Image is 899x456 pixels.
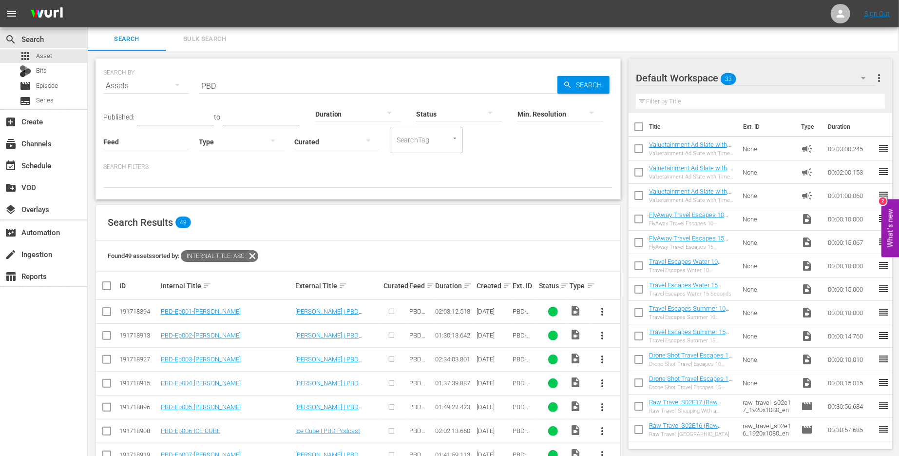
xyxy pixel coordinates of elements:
[119,282,158,290] div: ID
[864,10,890,18] a: Sign Out
[737,113,795,140] th: Ext. ID
[435,379,474,387] div: 01:37:39.887
[5,271,17,282] span: Reports
[649,220,735,227] div: FlyAway Travel Escapes 10 Seconds
[822,113,880,140] th: Duration
[591,324,614,347] button: more_vert
[824,371,878,395] td: 00:00:15.015
[649,337,735,344] div: Travel Escapes Summer 15 Seconds
[878,236,889,248] span: reorder
[108,217,173,228] span: Search Results
[435,308,474,315] div: 02:03:12.518
[19,50,31,62] span: Asset
[878,377,889,388] span: reorder
[739,254,798,278] td: None
[824,137,878,160] td: 00:03:00.245
[649,314,735,320] div: Travel Escapes Summer 10 Seconds
[649,305,729,319] a: Travel Escapes Summer 10 Seconds
[596,330,608,341] span: more_vert
[649,197,735,203] div: Valuetainment Ad Slate with Timer 1 Minute
[5,160,17,172] span: Schedule
[801,190,813,201] span: Ad
[383,282,406,290] div: Curated
[295,379,363,394] a: [PERSON_NAME] | PBD Podcast
[477,308,510,315] div: [DATE]
[409,308,432,322] span: PBD Podcast
[649,384,735,391] div: Drone Shot Travel Escapes 15 Seconds
[649,361,735,367] div: Drone Shot Travel Escapes 10 Seconds
[175,217,191,228] span: 49
[739,324,798,348] td: None
[649,431,735,437] div: Raw Travel: [GEOGRAPHIC_DATA]
[477,403,510,411] div: [DATE]
[649,267,735,274] div: Travel Escapes Water 10 Seconds_1
[5,204,17,216] span: Overlays
[739,395,798,418] td: raw_travel_s02e17_1920x1080_en
[295,280,381,292] div: External Title
[739,137,798,160] td: None
[649,211,728,226] a: FlyAway Travel Escapes 10 Seconds
[649,113,737,140] th: Title
[161,280,292,292] div: Internal Title
[801,213,813,225] span: video_file
[878,166,889,178] span: reorder
[824,231,878,254] td: 00:00:15.067
[435,356,474,363] div: 02:34:03.801
[824,278,878,301] td: 00:00:15.000
[801,307,813,318] span: Video
[649,235,728,249] a: FlyAway Travel Escapes 15 Seconds
[119,356,158,363] div: 191718927
[801,424,813,436] span: Episode
[5,227,17,238] span: Automation
[824,254,878,278] td: 00:00:10.000
[5,249,17,260] span: Ingestion
[19,95,31,107] span: Series
[881,199,899,257] button: Open Feedback Widget
[513,332,531,346] span: PBD-Ep002
[435,427,474,435] div: 02:02:13.660
[596,306,608,317] span: more_vert
[339,281,347,290] span: sort
[5,138,17,150] span: Channels
[435,403,474,411] div: 01:49:22.423
[878,142,889,154] span: reorder
[873,66,885,90] button: more_vert
[591,348,614,371] button: more_vert
[161,356,241,363] a: PBD-Ep003-[PERSON_NAME]
[878,353,889,365] span: reorder
[119,379,158,387] div: 191718915
[739,231,798,254] td: None
[161,308,241,315] a: PBD-Ep001-[PERSON_NAME]
[739,418,798,441] td: raw_travel_s02e16_1920x1080_en
[295,308,363,322] a: [PERSON_NAME] | PBD Podcast
[409,403,432,418] span: PBD Podcast
[119,403,158,411] div: 191718896
[649,141,731,156] a: Valuetainment Ad Slate with Timer 3 Minute
[824,395,878,418] td: 00:30:56.684
[795,113,822,140] th: Type
[36,66,47,76] span: Bits
[295,356,363,370] a: [PERSON_NAME] | PBD Podcast
[649,291,735,297] div: Travel Escapes Water 15 Seconds
[878,189,889,201] span: reorder
[878,259,889,271] span: reorder
[295,332,363,346] a: [PERSON_NAME] | PBD Podcast
[824,301,878,324] td: 00:00:10.000
[824,348,878,371] td: 00:00:10.010
[649,422,722,436] a: Raw Travel S02E16 (Raw Travel S02E16 (VARIANT))
[570,400,582,412] span: Video
[878,306,889,318] span: reorder
[5,116,17,128] span: Create
[19,65,31,77] div: Bits
[426,281,435,290] span: sort
[513,379,531,394] span: PBD-Ep004
[503,281,512,290] span: sort
[739,160,798,184] td: None
[570,353,582,364] span: Video
[649,408,735,414] div: Raw Travel: Shopping With a Purpose
[103,72,189,99] div: Assets
[824,207,878,231] td: 00:00:10.000
[801,166,813,178] span: Ad
[878,423,889,435] span: reorder
[161,379,241,387] a: PBD-Ep004-[PERSON_NAME]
